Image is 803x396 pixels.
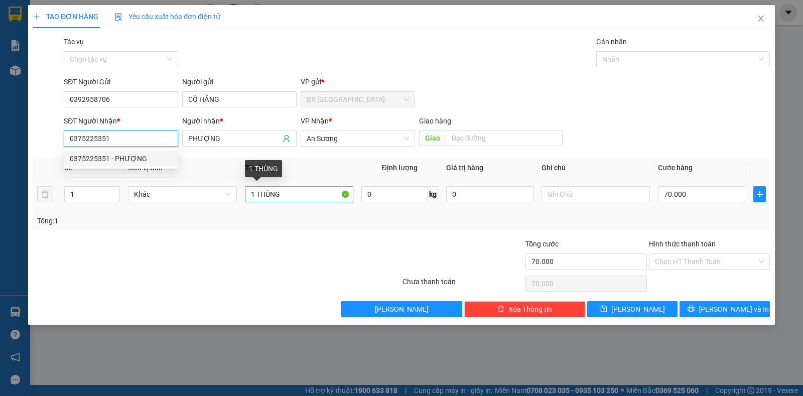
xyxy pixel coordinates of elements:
span: An Sương [307,131,409,146]
span: BX Tân Châu [307,92,409,107]
div: 0375225351 - PHƯỢNG [64,151,178,167]
span: Cước hàng [658,164,693,172]
span: Định lượng [382,164,418,172]
span: TẠO ĐƠN HÀNG [33,13,98,21]
button: save[PERSON_NAME] [587,301,678,317]
button: Close [747,5,775,33]
button: deleteXóa Thông tin [464,301,585,317]
th: Ghi chú [538,158,654,178]
span: user-add [283,135,291,143]
span: Xóa Thông tin [508,304,552,315]
div: Người gửi [182,76,297,87]
span: plus [33,13,40,20]
span: Tổng cước [525,240,559,248]
span: VP Nhận [301,117,329,125]
span: [PERSON_NAME] và In [699,304,769,315]
span: plus [754,190,765,198]
div: SĐT Người Nhận [64,115,178,126]
button: delete [37,186,53,202]
span: [PERSON_NAME] [611,304,665,315]
span: Giao [419,130,446,146]
label: Gán nhãn [596,38,627,46]
div: Chưa thanh toán [401,276,524,294]
label: Tác vụ [64,38,84,46]
div: SĐT Người Gửi [64,76,178,87]
button: plus [753,186,766,202]
span: printer [688,305,695,313]
button: printer[PERSON_NAME] và In [680,301,770,317]
button: [PERSON_NAME] [341,301,462,317]
input: 0 [446,186,533,202]
span: Yêu cầu xuất hóa đơn điện tử [114,13,220,21]
div: VP gửi [301,76,415,87]
span: kg [428,186,438,202]
span: Khác [134,187,230,202]
input: Dọc đường [446,130,563,146]
span: save [600,305,607,313]
label: Hình thức thanh toán [649,240,716,248]
div: 1 THÙNG [245,160,282,177]
span: close [757,15,765,23]
div: 0375225351 - PHƯỢNG [70,153,172,164]
input: VD: Bàn, Ghế [245,186,353,202]
span: delete [497,305,504,313]
div: Tổng: 1 [37,215,311,226]
span: Giao hàng [419,117,451,125]
span: [PERSON_NAME] [375,304,429,315]
input: Ghi Chú [542,186,650,202]
div: Người nhận [182,115,297,126]
img: icon [114,13,122,21]
span: Giá trị hàng [446,164,483,172]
